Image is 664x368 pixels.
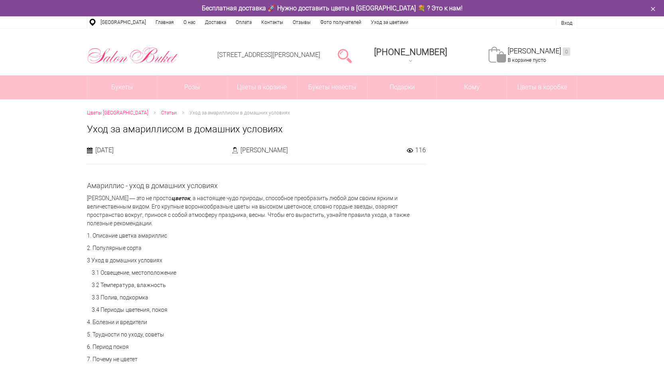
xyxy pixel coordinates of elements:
span: Кому [437,75,507,99]
a: Цветы в коробке [507,75,577,99]
span: [DATE] [95,146,114,154]
p: [PERSON_NAME] — это не просто , а настоящее чудо природы, способное преобразить любой дом своим я... [87,194,426,228]
a: 3.2 Температура, влажность [92,282,166,288]
a: 3 Уход в домашних условиях [87,257,162,264]
span: 116 [415,146,426,154]
a: 3.4 Периоды цветения, покоя [92,307,167,313]
a: [PHONE_NUMBER] [369,44,452,67]
ins: 0 [563,47,570,56]
a: [STREET_ADDRESS][PERSON_NAME] [217,51,320,59]
h2: Амариллис - уход в домашних условиях [87,182,426,190]
a: Уход за цветами [366,16,413,28]
span: Цветы [GEOGRAPHIC_DATA] [87,110,148,116]
a: Доставка [200,16,231,28]
a: [GEOGRAPHIC_DATA] [96,16,151,28]
span: Статьи [161,110,177,116]
a: 5. Трудности по уходу, советы [87,331,164,338]
a: Статьи [161,109,177,117]
a: 4. Болезни и вредители [87,319,147,325]
a: Цветы [GEOGRAPHIC_DATA] [87,109,148,117]
a: Главная [151,16,179,28]
a: Подарки [367,75,437,99]
a: Розы [157,75,227,99]
a: Вход [561,20,572,26]
a: 7. Почему не цветет [87,356,138,362]
a: Цветы в корзине [227,75,297,99]
img: Цветы Нижний Новгород [87,45,178,66]
span: Уход за амариллисом в домашних условиях [189,110,290,116]
a: 3.1 Освещение, местоположение [92,270,176,276]
a: 3.3 Полив, подкормка [92,294,148,301]
span: [PHONE_NUMBER] [374,47,447,57]
div: Бесплатная доставка 🚀 Нужно доставить цветы в [GEOGRAPHIC_DATA] 💐 ? Это к нам! [81,4,583,12]
a: [PERSON_NAME] [508,47,570,56]
h1: Уход за амариллисом в домашних условиях [87,122,577,136]
a: 2. Популярные сорта [87,245,142,251]
span: [PERSON_NAME] [240,146,288,154]
a: Фото получателей [315,16,366,28]
span: В корзине пусто [508,57,546,63]
a: О нас [179,16,200,28]
a: Контакты [256,16,288,28]
a: Букеты невесты [297,75,367,99]
a: Букеты [87,75,157,99]
a: Оплата [231,16,256,28]
a: 1. Описание цветка амариллис [87,232,167,239]
a: цветок [171,194,190,202]
a: 6. Период покоя [87,344,129,350]
a: Отзывы [288,16,315,28]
